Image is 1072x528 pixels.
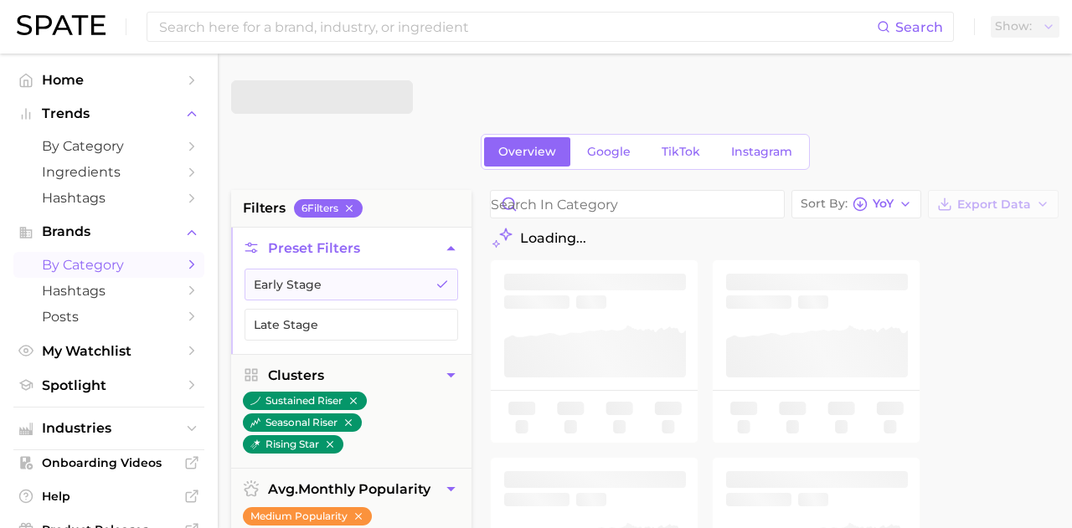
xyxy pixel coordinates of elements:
span: Onboarding Videos [42,455,176,470]
a: Spotlight [13,372,204,398]
a: Instagram [717,137,807,167]
span: Ingredients [42,164,176,180]
span: Home [42,72,176,88]
span: Loading... [520,230,586,246]
span: by Category [42,257,176,273]
span: by Category [42,138,176,154]
span: Hashtags [42,190,176,206]
span: Preset Filters [268,240,360,256]
span: My Watchlist [42,343,176,359]
span: Spotlight [42,377,176,393]
span: monthly popularity [268,481,430,497]
a: Hashtags [13,278,204,304]
button: Export Data [928,190,1059,218]
a: TikTok [647,137,714,167]
input: Search in category [491,191,784,218]
button: sustained riser [243,392,367,410]
button: seasonal riser [243,413,362,432]
button: Industries [13,416,204,441]
a: Google [573,137,645,167]
button: Sort ByYoY [791,190,921,218]
span: Google [587,145,631,159]
button: Preset Filters [231,228,472,269]
a: Onboarding Videos [13,450,204,475]
input: Search here for a brand, industry, or ingredient [157,13,877,41]
span: Help [42,489,176,504]
span: Overview [498,145,556,159]
button: Medium Popularity [243,507,372,525]
a: Ingredients [13,159,204,185]
a: My Watchlist [13,338,204,364]
button: Clusters [231,355,472,396]
button: rising star [243,435,343,454]
button: Show [991,16,1059,38]
span: Instagram [731,145,792,159]
button: avg.monthly popularity [231,469,472,510]
img: rising star [250,439,260,449]
button: 6Filters [294,199,363,218]
button: Late Stage [245,309,458,341]
a: Hashtags [13,185,204,211]
img: SPATE [17,15,106,35]
button: Trends [13,101,204,126]
button: Early Stage [245,269,458,300]
span: Sort By [801,199,848,208]
span: Trends [42,106,176,121]
span: Show [995,22,1032,31]
span: Industries [42,421,176,436]
a: by Category [13,133,204,159]
a: Home [13,67,204,93]
a: Posts [13,304,204,330]
span: Hashtags [42,283,176,299]
span: Export Data [957,197,1031,212]
a: by Category [13,252,204,278]
span: YoY [873,199,894,208]
img: seasonal riser [250,418,260,428]
a: Overview [484,137,570,167]
span: Brands [42,224,176,239]
a: Help [13,484,204,509]
span: TikTok [662,145,700,159]
span: filters [243,198,286,218]
span: Posts [42,309,176,325]
img: sustained riser [250,396,260,406]
abbr: average [268,481,298,497]
span: Search [895,19,943,35]
span: Clusters [268,367,324,383]
button: Brands [13,219,204,244]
